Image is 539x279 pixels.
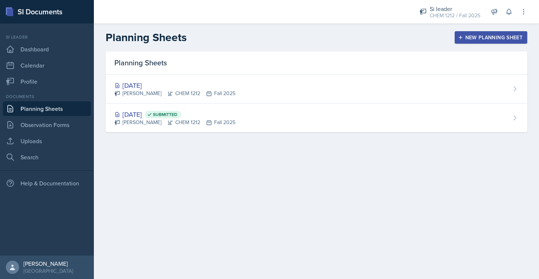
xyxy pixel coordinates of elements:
[3,134,91,148] a: Uploads
[114,109,235,119] div: [DATE]
[3,42,91,57] a: Dashboard
[459,35,522,40] div: New Planning Sheet
[23,267,73,275] div: [GEOGRAPHIC_DATA]
[106,104,527,132] a: [DATE] Submitted [PERSON_NAME]CHEM 1212Fall 2025
[114,80,235,90] div: [DATE]
[3,93,91,100] div: Documents
[3,34,91,40] div: Si leader
[106,31,187,44] h2: Planning Sheets
[114,90,235,97] div: [PERSON_NAME] CHEM 1212 Fall 2025
[455,31,527,44] button: New Planning Sheet
[3,74,91,89] a: Profile
[430,12,480,19] div: CHEM 1212 / Fall 2025
[430,4,480,13] div: Si leader
[114,119,235,126] div: [PERSON_NAME] CHEM 1212 Fall 2025
[3,150,91,164] a: Search
[3,101,91,116] a: Planning Sheets
[23,260,73,267] div: [PERSON_NAME]
[106,75,527,104] a: [DATE] [PERSON_NAME]CHEM 1212Fall 2025
[106,51,527,75] div: Planning Sheets
[3,176,91,191] div: Help & Documentation
[3,117,91,132] a: Observation Forms
[153,112,177,117] span: Submitted
[3,58,91,73] a: Calendar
